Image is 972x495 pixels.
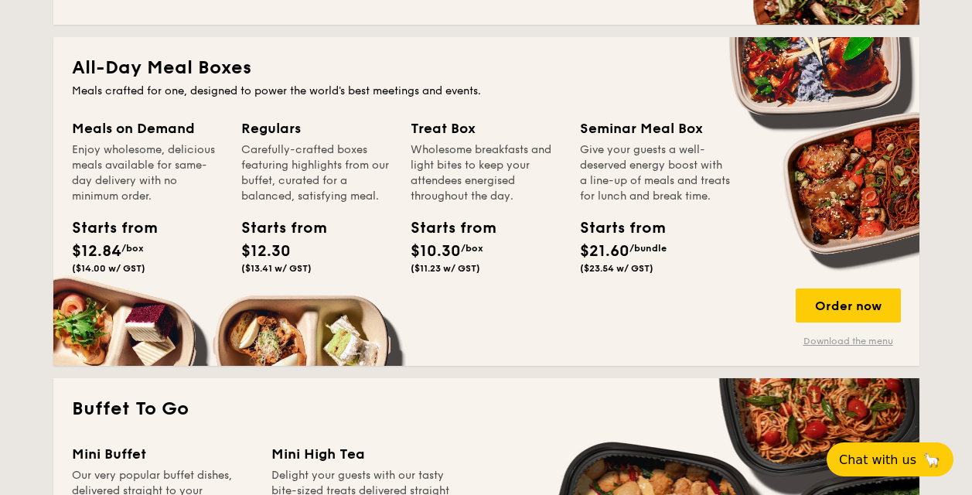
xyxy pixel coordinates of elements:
[72,56,901,80] h2: All-Day Meal Boxes
[796,288,901,323] div: Order now
[923,451,941,469] span: 🦙
[241,142,392,204] div: Carefully-crafted boxes featuring highlights from our buffet, curated for a balanced, satisfying ...
[827,442,953,476] button: Chat with us🦙
[72,84,901,99] div: Meals crafted for one, designed to power the world's best meetings and events.
[72,118,223,139] div: Meals on Demand
[411,242,461,261] span: $10.30
[271,443,452,465] div: Mini High Tea
[411,263,480,274] span: ($11.23 w/ GST)
[72,217,142,240] div: Starts from
[580,242,629,261] span: $21.60
[72,263,145,274] span: ($14.00 w/ GST)
[241,118,392,139] div: Regulars
[580,217,650,240] div: Starts from
[839,452,916,467] span: Chat with us
[241,217,311,240] div: Starts from
[629,243,667,254] span: /bundle
[72,397,901,422] h2: Buffet To Go
[121,243,144,254] span: /box
[411,118,561,139] div: Treat Box
[241,263,312,274] span: ($13.41 w/ GST)
[580,118,731,139] div: Seminar Meal Box
[72,142,223,204] div: Enjoy wholesome, delicious meals available for same-day delivery with no minimum order.
[580,263,653,274] span: ($23.54 w/ GST)
[461,243,483,254] span: /box
[72,242,121,261] span: $12.84
[411,217,480,240] div: Starts from
[72,443,253,465] div: Mini Buffet
[241,242,291,261] span: $12.30
[796,335,901,347] a: Download the menu
[580,142,731,204] div: Give your guests a well-deserved energy boost with a line-up of meals and treats for lunch and br...
[411,142,561,204] div: Wholesome breakfasts and light bites to keep your attendees energised throughout the day.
